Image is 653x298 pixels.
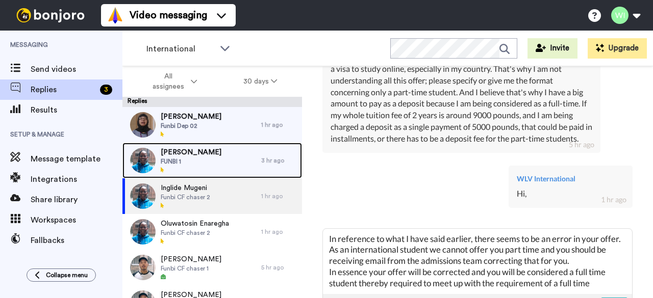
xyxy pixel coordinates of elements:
span: Share library [31,194,122,206]
span: Send videos [31,63,122,75]
img: aa4d0603-80e3-4e58-a0fb-b2947d5a03b5-thumb.jpg [130,219,156,245]
a: Inglide MugeniFunbi CF chaser 21 hr ago [122,178,302,214]
div: Replies [122,97,302,107]
span: Inglide Mugeni [161,183,210,193]
span: Funbi Dep 02 [161,122,221,130]
img: 94fa5eca-16e8-43c4-ab44-e3af1d854f4f-thumb.jpg [130,112,156,138]
img: vm-color.svg [107,7,123,23]
div: Hi, [517,188,624,200]
span: [PERSON_NAME] [161,147,221,157]
div: 3 hr ago [261,156,297,165]
span: Oluwatosin Enaregha [161,219,229,229]
img: f0435363-af8b-43cb-a0d4-dda7bf440479-thumb.jpg [130,148,156,173]
button: 30 days [220,72,300,91]
a: [PERSON_NAME]Funbi Dep 021 hr ago [122,107,302,143]
img: f555942a-3537-49c4-88e3-4608a442e57f-thumb.jpg [130,255,156,280]
span: Integrations [31,173,122,185]
span: Replies [31,84,96,96]
div: 1 hr ago [261,192,297,200]
span: Funbi CF chaser 2 [161,229,229,237]
textarea: In reference to what I have said earlier, there seems to be an error in your offer. As an interna... [323,229,632,294]
div: 3 [100,85,112,95]
div: 1 hr ago [261,228,297,236]
button: All assignees [124,67,220,96]
span: Funbi CF chaser 2 [161,193,210,201]
button: Upgrade [588,38,647,59]
img: aa4d0603-80e3-4e58-a0fb-b2947d5a03b5-thumb.jpg [130,183,156,209]
span: Results [31,104,122,116]
a: [PERSON_NAME]Funbi CF chaser 15 hr ago [122,250,302,285]
div: 5 hr ago [261,263,297,272]
span: International [146,43,215,55]
span: [PERSON_NAME] [161,112,221,122]
img: bj-logo-header-white.svg [12,8,89,22]
span: Funbi CF chaser 1 [161,264,221,273]
span: Fallbacks [31,234,122,247]
button: Collapse menu [27,268,96,282]
span: Collapse menu [46,271,88,279]
span: Video messaging [130,8,207,22]
span: Message template [31,153,122,165]
div: 5 hr ago [569,140,594,150]
a: [PERSON_NAME]FUNBI 13 hr ago [122,143,302,178]
span: FUNBI 1 [161,157,221,166]
span: Workspaces [31,214,122,226]
span: All assignees [147,71,189,92]
a: Oluwatosin EnareghaFunbi CF chaser 21 hr ago [122,214,302,250]
button: Invite [528,38,577,59]
span: [PERSON_NAME] [161,254,221,264]
div: WLV International [517,174,624,184]
div: 1 hr ago [261,121,297,129]
div: 1 hr ago [601,195,626,205]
